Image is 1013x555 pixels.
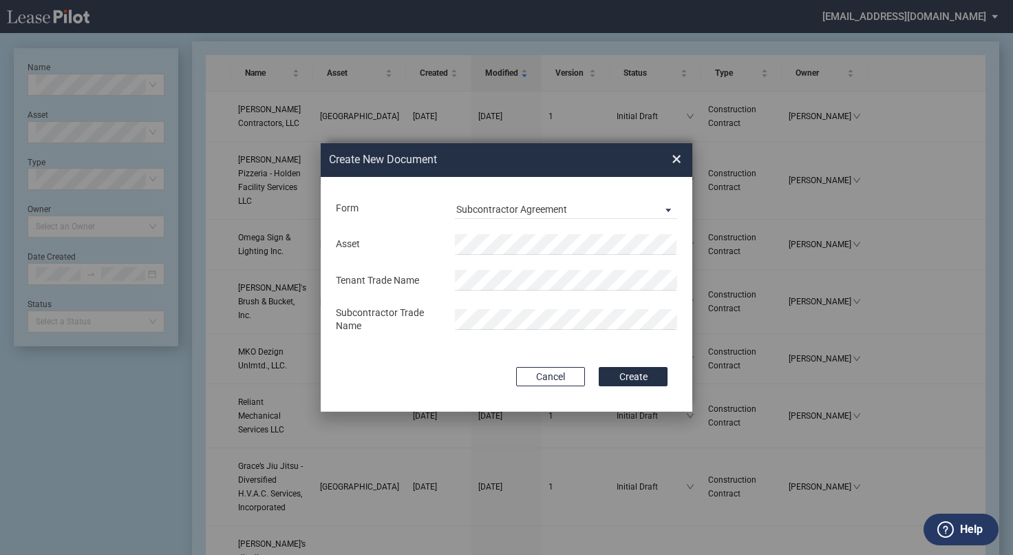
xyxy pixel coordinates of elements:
[328,274,447,288] div: Tenant Trade Name
[516,367,585,386] button: Cancel
[328,306,447,333] div: Subcontractor Trade Name
[329,152,622,167] h2: Create New Document
[455,198,677,219] md-select: Lease Form: Subcontractor Agreement
[455,309,677,330] input: Subcontractor Trade Name
[328,238,447,251] div: Asset
[321,143,692,412] md-dialog: Create New ...
[599,367,668,386] button: Create
[456,204,567,215] div: Subcontractor Agreement
[455,270,677,291] input: Tenant Trade Name
[672,148,681,170] span: ×
[328,202,447,216] div: Form
[960,521,983,538] label: Help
